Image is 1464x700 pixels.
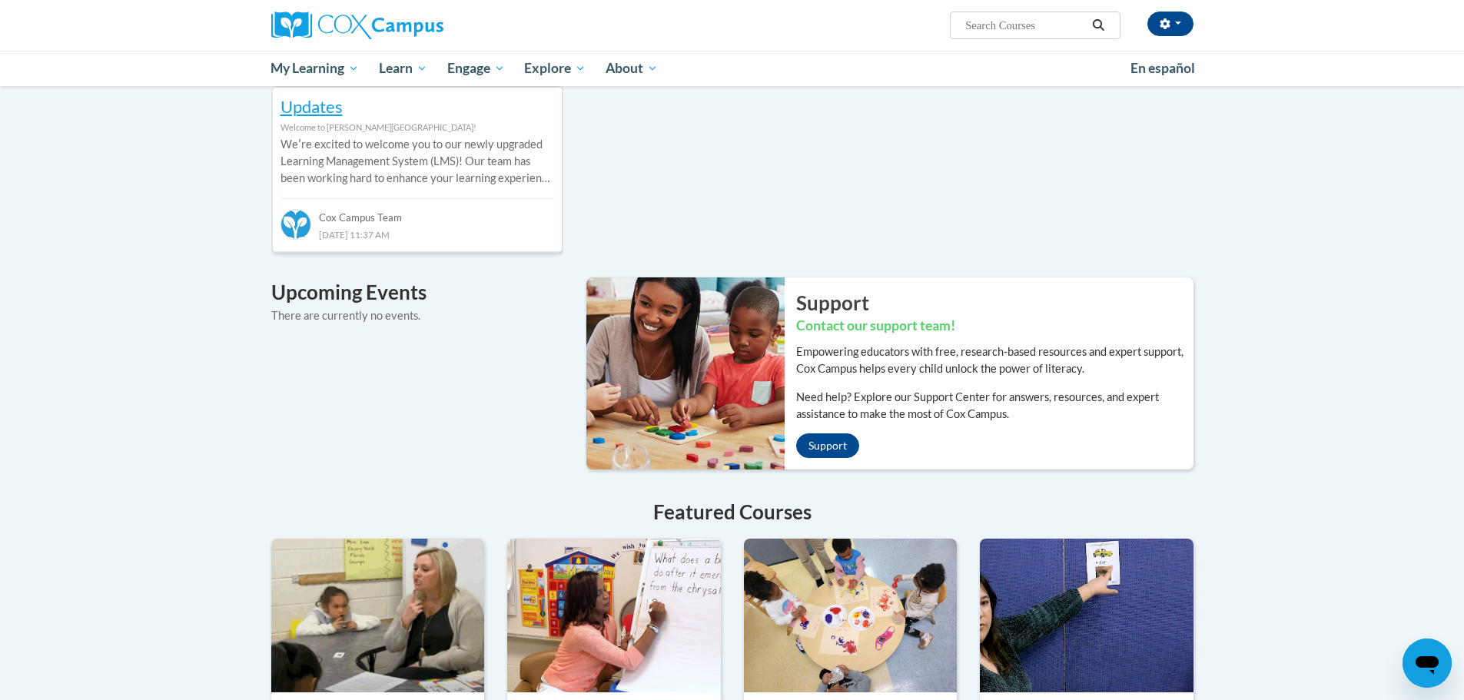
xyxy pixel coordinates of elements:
[964,16,1087,35] input: Search Courses
[1120,52,1205,85] a: En español
[271,309,420,322] span: There are currently no events.
[796,433,859,458] a: Support
[369,51,437,86] a: Learn
[1130,60,1195,76] span: En español
[1087,16,1110,35] button: Search
[744,539,958,692] img: Monitoring Children’s Progress in Language & Literacy in the Early Years
[575,277,785,469] img: ...
[281,96,343,117] a: Updates
[514,51,596,86] a: Explore
[271,539,485,692] img: Oral Language is the Foundation for Literacy
[271,59,359,78] span: My Learning
[796,289,1193,317] h2: Support
[271,12,443,39] img: Cox Campus
[796,389,1193,423] p: Need help? Explore our Support Center for answers, resources, and expert assistance to make the m...
[796,343,1193,377] p: Empowering educators with free, research-based resources and expert support, Cox Campus helps eve...
[1147,12,1193,36] button: Account Settings
[281,198,554,226] div: Cox Campus Team
[281,209,311,240] img: Cox Campus Team
[606,59,658,78] span: About
[524,59,586,78] span: Explore
[596,51,668,86] a: About
[271,12,563,39] a: Cox Campus
[248,51,1217,86] div: Main menu
[437,51,515,86] a: Engage
[281,226,554,243] div: [DATE] 11:37 AM
[980,539,1193,692] img: Data-Driven Instruction
[271,277,563,307] h4: Upcoming Events
[379,59,427,78] span: Learn
[507,539,721,692] img: Emergent Literacy
[1403,639,1452,688] iframe: Button to launch messaging window
[281,119,554,136] div: Welcome to [PERSON_NAME][GEOGRAPHIC_DATA]!
[281,136,554,187] p: Weʹre excited to welcome you to our newly upgraded Learning Management System (LMS)! Our team has...
[261,51,370,86] a: My Learning
[271,497,1193,527] h4: Featured Courses
[447,59,505,78] span: Engage
[796,317,1193,336] h3: Contact our support team!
